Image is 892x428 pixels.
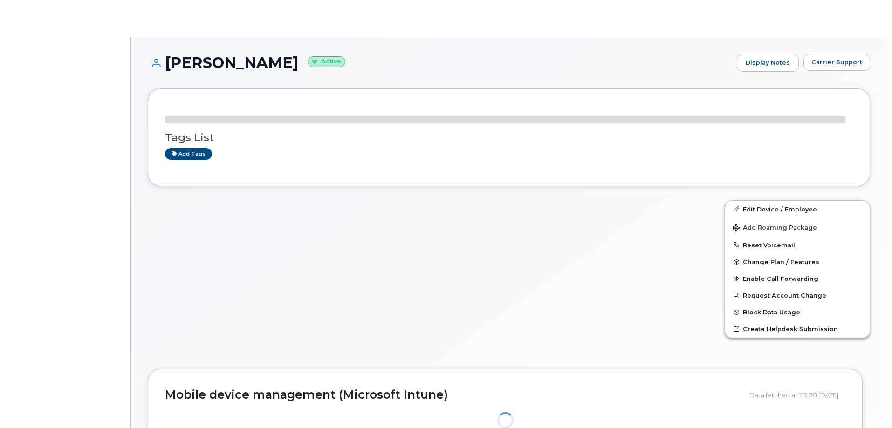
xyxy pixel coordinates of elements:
[725,320,870,337] a: Create Helpdesk Submission
[733,224,817,233] span: Add Roaming Package
[725,201,870,217] a: Edit Device / Employee
[725,217,870,237] button: Add Roaming Package
[165,388,742,401] h2: Mobile device management (Microsoft Intune)
[165,148,212,160] a: Add tags
[725,253,870,270] button: Change Plan / Features
[737,54,799,72] a: Display Notes
[725,287,870,304] button: Request Account Change
[743,258,819,265] span: Change Plan / Features
[725,237,870,253] button: Reset Voicemail
[165,132,853,143] h3: Tags List
[811,58,862,67] span: Carrier Support
[725,304,870,320] button: Block Data Usage
[743,275,818,282] span: Enable Call Forwarding
[308,56,345,67] small: Active
[725,270,870,287] button: Enable Call Forwarding
[148,54,732,71] h1: [PERSON_NAME]
[803,54,870,71] button: Carrier Support
[749,386,845,404] div: Data fetched at 13:20 [DATE]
